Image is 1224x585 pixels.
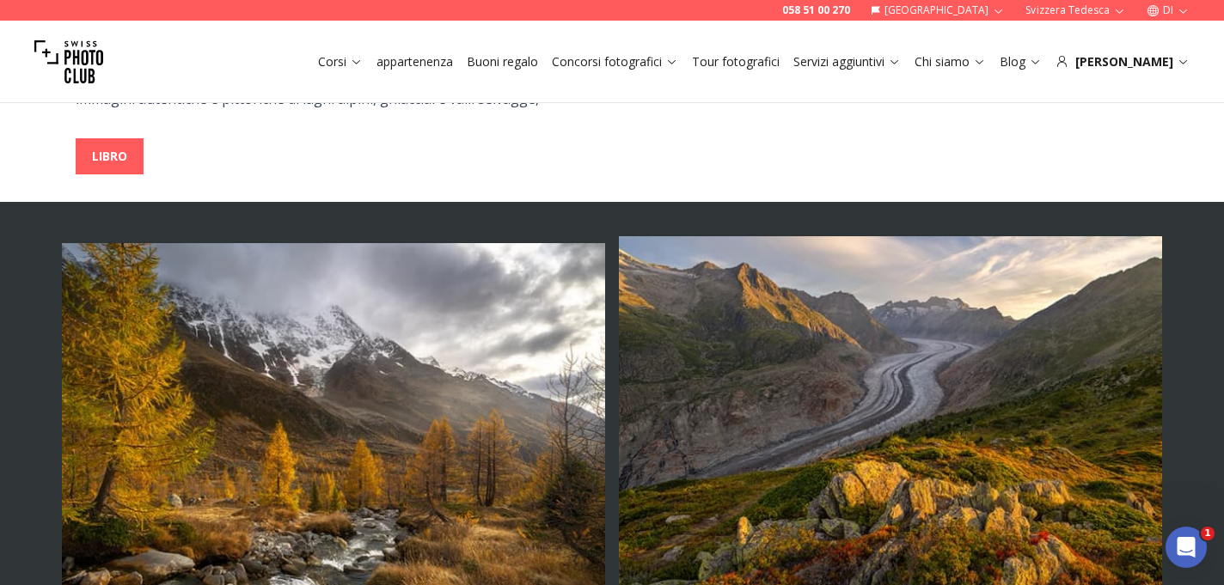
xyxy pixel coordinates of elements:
font: Concorsi fotografici [552,53,662,70]
font: Corsi [318,53,346,70]
button: Tour fotografici [685,50,786,74]
font: LIBRO [92,148,127,164]
a: Corsi [318,53,363,70]
font: [PERSON_NAME] [1075,53,1173,70]
font: Svizzera tedesca [1025,3,1109,17]
button: LIBRO [76,138,144,174]
a: Buoni regalo [467,53,538,70]
font: DI [1163,3,1173,17]
a: Servizi aggiuntivi [793,53,901,70]
a: Concorsi fotografici [552,53,678,70]
a: Blog [1000,53,1042,70]
font: 1 [1204,527,1211,539]
img: Club fotografico svizzero [34,27,103,96]
a: Tour fotografici [692,53,780,70]
font: Chi siamo [915,53,970,70]
button: Servizi aggiuntivi [786,50,908,74]
a: 058 51 00 270 [782,3,850,17]
button: Blog [993,50,1049,74]
a: appartenenza [376,53,453,70]
font: Blog [1000,53,1025,70]
button: appartenenza [370,50,460,74]
button: Corsi [311,50,370,74]
font: [GEOGRAPHIC_DATA] [884,3,989,17]
font: Servizi aggiuntivi [793,53,884,70]
iframe: Chat intercom in diretta [1166,527,1207,568]
button: Buoni regalo [460,50,545,74]
button: Chi siamo [908,50,993,74]
a: Chi siamo [915,53,986,70]
button: Concorsi fotografici [545,50,685,74]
